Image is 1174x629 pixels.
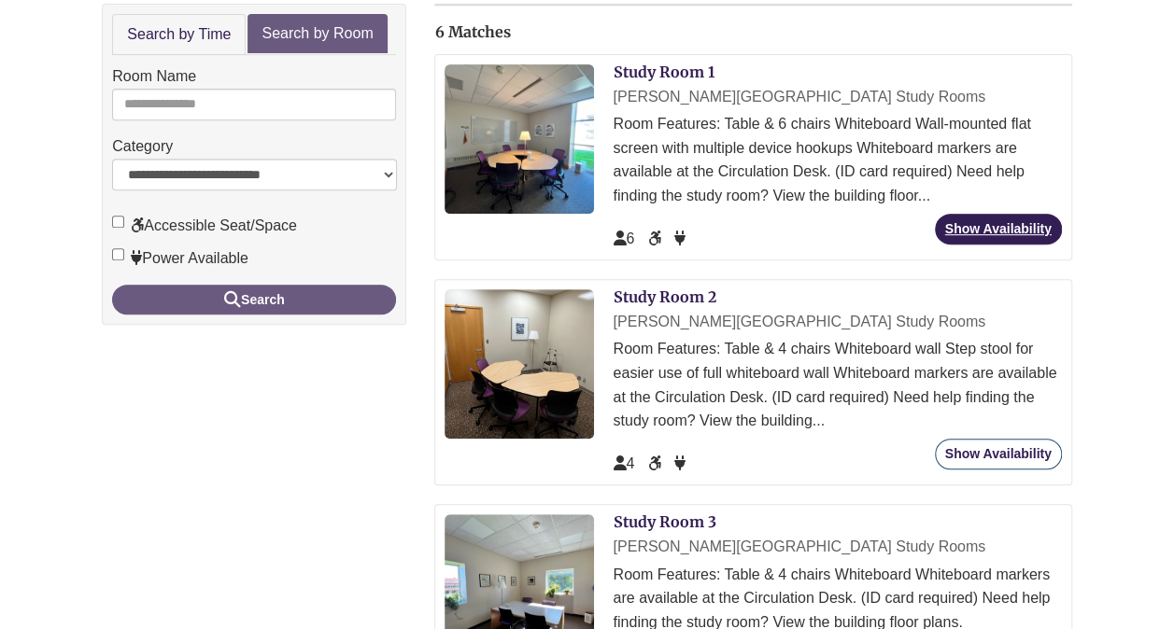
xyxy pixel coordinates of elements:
label: Room Name [112,64,196,89]
span: Accessible Seat/Space [648,231,665,246]
a: Study Room 2 [613,287,715,306]
img: Study Room 1 [445,64,594,214]
input: Accessible Seat/Space [112,216,124,228]
h2: 6 Matches [434,24,1071,41]
label: Power Available [112,246,248,271]
a: Show Availability [935,214,1062,245]
span: The capacity of this space [613,455,634,471]
input: Power Available [112,248,124,260]
a: Show Availability [935,439,1062,469]
button: Search [112,285,396,314]
div: [PERSON_NAME][GEOGRAPHIC_DATA] Study Rooms [613,310,1061,334]
div: Room Features: Table & 6 chairs Whiteboard Wall-mounted flat screen with multiple device hookups ... [613,112,1061,207]
span: Power Available [674,455,686,471]
span: The capacity of this space [613,231,634,246]
a: Study Room 1 [613,63,714,81]
label: Category [112,134,173,159]
label: Accessible Seat/Space [112,214,297,238]
div: Room Features: Table & 4 chairs Whiteboard wall Step stool for easier use of full whiteboard wall... [613,337,1061,432]
img: Study Room 2 [445,289,594,439]
div: [PERSON_NAME][GEOGRAPHIC_DATA] Study Rooms [613,85,1061,109]
a: Search by Time [112,14,246,56]
a: Search by Room [248,14,387,54]
a: Study Room 3 [613,512,715,531]
span: Power Available [674,231,686,246]
span: Accessible Seat/Space [648,455,665,471]
div: [PERSON_NAME][GEOGRAPHIC_DATA] Study Rooms [613,535,1061,559]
